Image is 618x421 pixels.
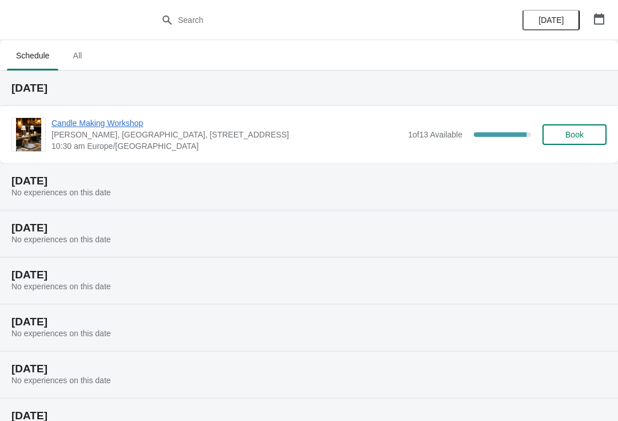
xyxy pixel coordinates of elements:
[51,117,402,129] span: Candle Making Workshop
[177,10,463,30] input: Search
[11,329,111,338] span: No experiences on this date
[7,45,58,66] span: Schedule
[11,376,111,385] span: No experiences on this date
[11,188,111,197] span: No experiences on this date
[51,140,402,152] span: 10:30 am Europe/[GEOGRAPHIC_DATA]
[522,10,580,30] button: [DATE]
[565,130,584,139] span: Book
[11,269,607,281] h2: [DATE]
[16,118,41,151] img: Candle Making Workshop | Laura Fisher, Scrapps Hill Farm, 550 Worting Road, Basingstoke, RG23 8PU...
[408,130,462,139] span: 1 of 13 Available
[11,175,607,187] h2: [DATE]
[538,15,564,25] span: [DATE]
[63,45,92,66] span: All
[51,129,402,140] span: [PERSON_NAME], [GEOGRAPHIC_DATA], [STREET_ADDRESS]
[11,282,111,291] span: No experiences on this date
[11,82,607,94] h2: [DATE]
[11,235,111,244] span: No experiences on this date
[542,124,607,145] button: Book
[11,222,607,234] h2: [DATE]
[11,363,607,375] h2: [DATE]
[11,316,607,328] h2: [DATE]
